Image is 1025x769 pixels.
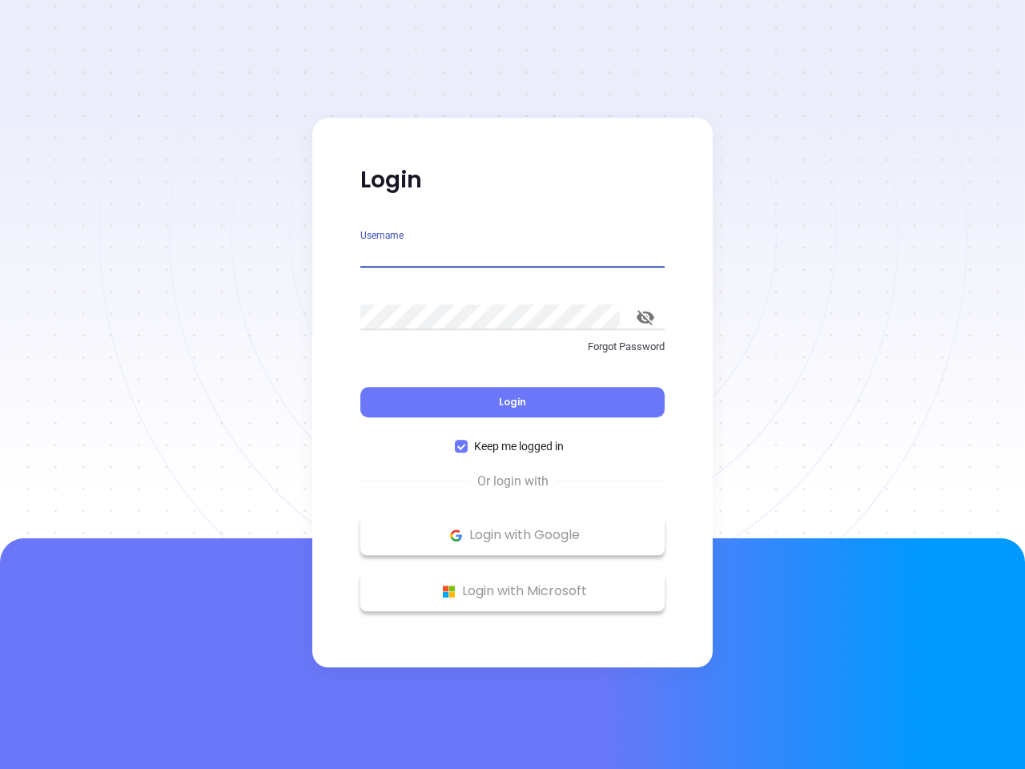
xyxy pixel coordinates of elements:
[360,166,665,195] p: Login
[360,571,665,611] button: Microsoft Logo Login with Microsoft
[360,339,665,368] a: Forgot Password
[360,515,665,555] button: Google Logo Login with Google
[360,339,665,355] p: Forgot Password
[360,387,665,417] button: Login
[368,523,657,547] p: Login with Google
[368,579,657,603] p: Login with Microsoft
[446,525,466,546] img: Google Logo
[469,472,557,491] span: Or login with
[626,298,665,336] button: toggle password visibility
[439,582,459,602] img: Microsoft Logo
[499,395,526,409] span: Login
[360,231,404,240] label: Username
[468,437,570,455] span: Keep me logged in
